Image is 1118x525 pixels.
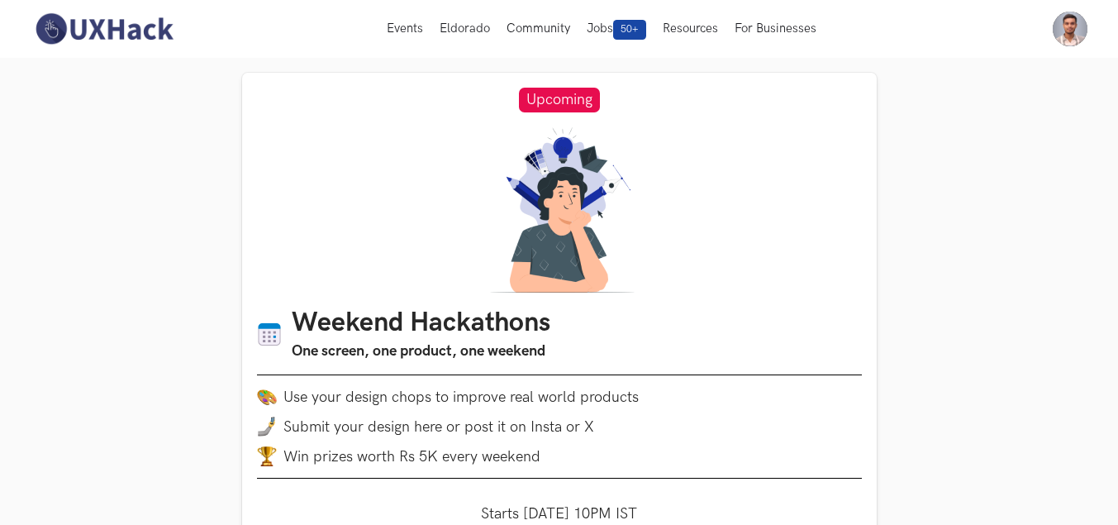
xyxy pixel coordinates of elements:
[257,322,282,347] img: Calendar icon
[613,20,646,40] span: 50+
[1053,12,1087,46] img: Your profile pic
[292,340,550,363] h3: One screen, one product, one weekend
[283,418,594,436] span: Submit your design here or post it on Insta or X
[480,127,639,293] img: A designer thinking
[31,12,178,46] img: UXHack-logo.png
[481,505,637,523] span: Starts [DATE] 10PM IST
[257,417,277,437] img: mobile-in-hand.png
[519,88,600,112] span: Upcoming
[257,387,862,407] li: Use your design chops to improve real world products
[257,446,277,466] img: trophy.png
[257,446,862,466] li: Win prizes worth Rs 5K every weekend
[292,308,550,340] h1: Weekend Hackathons
[257,387,277,407] img: palette.png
